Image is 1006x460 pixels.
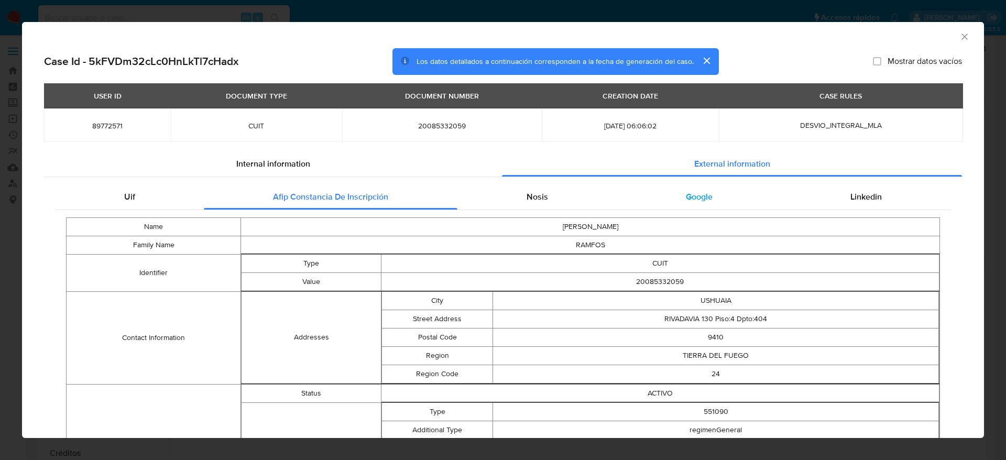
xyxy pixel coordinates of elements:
td: TIERRA DEL FUEGO [493,346,939,365]
td: regimenGeneral [493,421,939,439]
td: 20085332059 [381,272,939,291]
span: Linkedin [850,191,882,203]
span: Internal information [236,158,310,170]
span: Nosis [527,191,548,203]
td: Contact Information [67,291,241,384]
span: Mostrar datos vacíos [888,56,962,67]
td: CUIT [381,254,939,272]
div: Detailed info [44,151,962,177]
td: Region [381,346,493,365]
td: 9410 [493,328,939,346]
td: ACTIVO [381,384,939,402]
span: CUIT [183,121,330,130]
input: Mostrar datos vacíos [873,57,881,65]
span: External information [694,158,770,170]
h2: Case Id - 5kFVDm32cLc0HnLkTl7cHadx [44,54,238,68]
td: Family Name [67,236,241,254]
td: [PERSON_NAME] [241,217,940,236]
td: Identifier [67,254,241,291]
span: Los datos detallados a continuación corresponden a la fecha de generación del caso. [417,56,694,67]
td: RIVADAVIA 130 Piso:4 Dpto:404 [493,310,939,328]
td: Name [67,217,241,236]
td: USHUAIA [493,291,939,310]
td: Value [242,272,381,291]
span: 20085332059 [355,121,529,130]
span: [DATE] 06:06:02 [554,121,706,130]
div: CREATION DATE [596,87,664,105]
div: CASE RULES [813,87,868,105]
div: Detailed external info [55,184,951,210]
td: City [381,291,493,310]
div: closure-recommendation-modal [22,22,984,438]
span: DESVIO_INTEGRAL_MLA [800,120,882,130]
td: Region Code [381,365,493,383]
td: 24 [493,365,939,383]
button: Cerrar ventana [959,31,969,41]
td: Status [242,384,381,402]
td: Addresses [242,291,381,384]
td: Type [381,402,493,421]
td: Postal Code [381,328,493,346]
span: Uif [124,191,135,203]
div: DOCUMENT TYPE [220,87,293,105]
div: DOCUMENT NUMBER [399,87,485,105]
td: 551090 [493,402,939,421]
td: RAMFOS [241,236,940,254]
span: Afip Constancia De Inscripción [273,191,388,203]
span: Google [686,191,713,203]
span: 89772571 [57,121,158,130]
td: Type [242,254,381,272]
td: Additional Type [381,421,493,439]
button: cerrar [694,48,719,73]
td: Street Address [381,310,493,328]
div: USER ID [88,87,128,105]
